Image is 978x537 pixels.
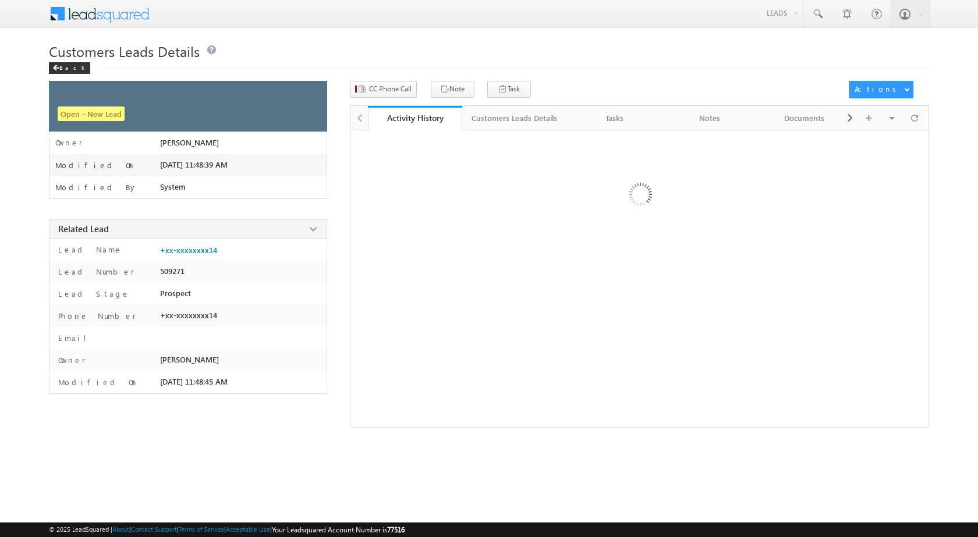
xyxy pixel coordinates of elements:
[160,138,219,147] span: [PERSON_NAME]
[55,183,137,192] label: Modified By
[160,266,185,276] span: 509271
[160,246,217,255] a: +xx-xxxxxxxx14
[672,111,747,125] div: Notes
[131,525,177,533] a: Contact Support
[55,289,130,299] label: Lead Stage
[568,106,662,130] a: Tasks
[377,112,454,123] div: Activity History
[55,355,86,365] label: Owner
[55,244,122,255] label: Lead Name
[49,62,90,74] div: Back
[55,377,139,387] label: Modified On
[272,525,405,534] span: Your Leadsquared Account Number is
[49,42,200,61] span: Customers Leads Details
[757,106,852,130] a: Documents
[462,106,568,130] a: Customers Leads Details
[179,525,224,533] a: Terms of Service
[577,111,652,125] div: Tasks
[49,524,405,535] span: © 2025 LeadSquared | | | | |
[160,182,186,191] span: System
[855,84,901,94] div: Actions
[472,111,557,125] div: Customers Leads Details
[160,355,219,364] span: [PERSON_NAME]
[58,106,125,121] span: Open - New Lead
[55,161,136,170] label: Modified On
[55,138,83,147] label: Owner
[431,81,474,98] button: Note
[350,81,417,98] button: CC Phone Call
[849,81,913,98] button: Actions
[112,525,129,533] a: About
[55,266,134,277] label: Lead Number
[579,136,700,257] img: Loading ...
[55,333,95,343] label: Email
[58,223,109,234] span: Related Lead
[662,106,757,130] a: Notes
[160,160,228,169] span: [DATE] 11:48:39 AM
[226,525,270,533] a: Acceptable Use
[387,525,405,534] span: 77516
[767,111,842,125] div: Documents
[368,106,463,130] a: Activity History
[487,81,531,98] button: Task
[55,311,136,321] label: Phone Number
[160,289,191,298] span: Prospect
[369,84,412,94] span: CC Phone Call
[160,311,217,320] span: +xx-xxxxxxxx14
[160,377,228,386] span: [DATE] 11:48:45 AM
